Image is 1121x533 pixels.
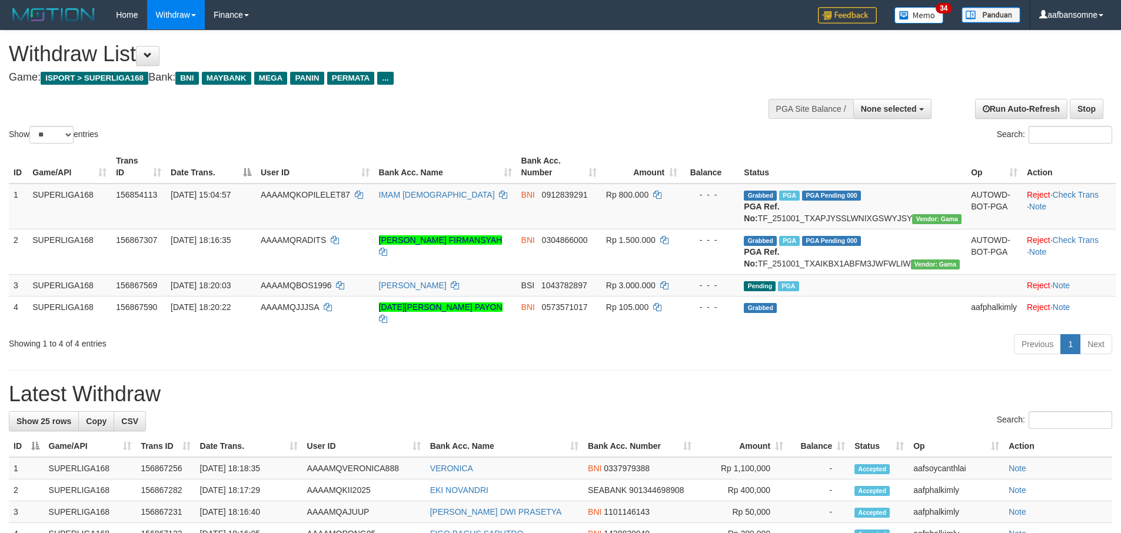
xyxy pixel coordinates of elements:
[606,302,648,312] span: Rp 105.000
[696,435,788,457] th: Amount: activate to sort column ascending
[379,235,503,245] a: [PERSON_NAME] FIRMANSYAH
[1053,235,1099,245] a: Check Trans
[966,150,1022,184] th: Op: activate to sort column ascending
[778,281,799,291] span: Marked by aafsoycanthlai
[9,382,1112,406] h1: Latest Withdraw
[744,247,779,268] b: PGA Ref. No:
[1009,485,1026,495] a: Note
[302,479,425,501] td: AAAAMQKII2025
[861,104,917,114] span: None selected
[9,6,98,24] img: MOTION_logo.png
[1080,334,1112,354] a: Next
[1029,247,1047,256] a: Note
[44,457,137,479] td: SUPERLIGA168
[696,457,788,479] td: Rp 1,100,000
[256,150,374,184] th: User ID: activate to sort column ascending
[171,190,231,199] span: [DATE] 15:04:57
[136,457,195,479] td: 156867256
[788,457,850,479] td: -
[136,435,195,457] th: Trans ID: activate to sort column ascending
[430,485,488,495] a: EKI NOVANDRI
[788,501,850,523] td: -
[202,72,251,85] span: MAYBANK
[606,190,648,199] span: Rp 800.000
[430,464,473,473] a: VERONICA
[975,99,1067,119] a: Run Auto-Refresh
[912,214,962,224] span: Vendor URL: https://trx31.1velocity.biz
[687,234,734,246] div: - - -
[739,229,966,274] td: TF_251001_TXAIKBX1ABFM3JWFWLIW
[9,457,44,479] td: 1
[9,435,44,457] th: ID: activate to sort column descending
[9,184,28,229] td: 1
[744,281,776,291] span: Pending
[1027,281,1050,290] a: Reject
[744,202,779,223] b: PGA Ref. No:
[779,236,800,246] span: Marked by aafsoycanthlai
[195,501,302,523] td: [DATE] 18:16:40
[521,235,535,245] span: BNI
[542,235,588,245] span: Copy 0304866000 to clipboard
[687,301,734,313] div: - - -
[41,72,148,85] span: ISPORT > SUPERLIGA168
[44,479,137,501] td: SUPERLIGA168
[1027,302,1050,312] a: Reject
[261,302,319,312] span: AAAAMQJJJSA
[9,274,28,296] td: 3
[44,501,137,523] td: SUPERLIGA168
[604,507,650,517] span: Copy 1101146143 to clipboard
[629,485,684,495] span: Copy 901344698908 to clipboard
[739,150,966,184] th: Status
[86,417,107,426] span: Copy
[962,7,1020,23] img: panduan.png
[166,150,256,184] th: Date Trans.: activate to sort column descending
[9,42,736,66] h1: Withdraw List
[290,72,324,85] span: PANIN
[909,457,1004,479] td: aafsoycanthlai
[739,184,966,229] td: TF_251001_TXAPJYSSLWNIXGSWYJSY
[379,281,447,290] a: [PERSON_NAME]
[997,411,1112,429] label: Search:
[521,302,535,312] span: BNI
[425,435,583,457] th: Bank Acc. Name: activate to sort column ascending
[604,464,650,473] span: Copy 0337979388 to clipboard
[779,191,800,201] span: Marked by aafchhiseyha
[9,229,28,274] td: 2
[601,150,682,184] th: Amount: activate to sort column ascending
[588,464,601,473] span: BNI
[302,501,425,523] td: AAAAMQAJUUP
[966,296,1022,329] td: aafphalkimly
[116,235,157,245] span: 156867307
[541,281,587,290] span: Copy 1043782897 to clipboard
[1022,296,1116,329] td: ·
[802,236,861,246] span: PGA Pending
[542,302,588,312] span: Copy 0573571017 to clipboard
[853,99,932,119] button: None selected
[744,303,777,313] span: Grabbed
[1060,334,1080,354] a: 1
[136,479,195,501] td: 156867282
[116,302,157,312] span: 156867590
[788,479,850,501] td: -
[374,150,517,184] th: Bank Acc. Name: activate to sort column ascending
[909,501,1004,523] td: aafphalkimly
[744,191,777,201] span: Grabbed
[588,507,601,517] span: BNI
[854,486,890,496] span: Accepted
[254,72,288,85] span: MEGA
[687,189,734,201] div: - - -
[606,235,656,245] span: Rp 1.500.000
[171,281,231,290] span: [DATE] 18:20:03
[1022,150,1116,184] th: Action
[116,190,157,199] span: 156854113
[9,479,44,501] td: 2
[1009,464,1026,473] a: Note
[28,274,111,296] td: SUPERLIGA168
[261,235,326,245] span: AAAAMQRADITS
[261,281,332,290] span: AAAAMQBOS1996
[682,150,739,184] th: Balance
[854,508,890,518] span: Accepted
[818,7,877,24] img: Feedback.jpg
[744,236,777,246] span: Grabbed
[909,479,1004,501] td: aafphalkimly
